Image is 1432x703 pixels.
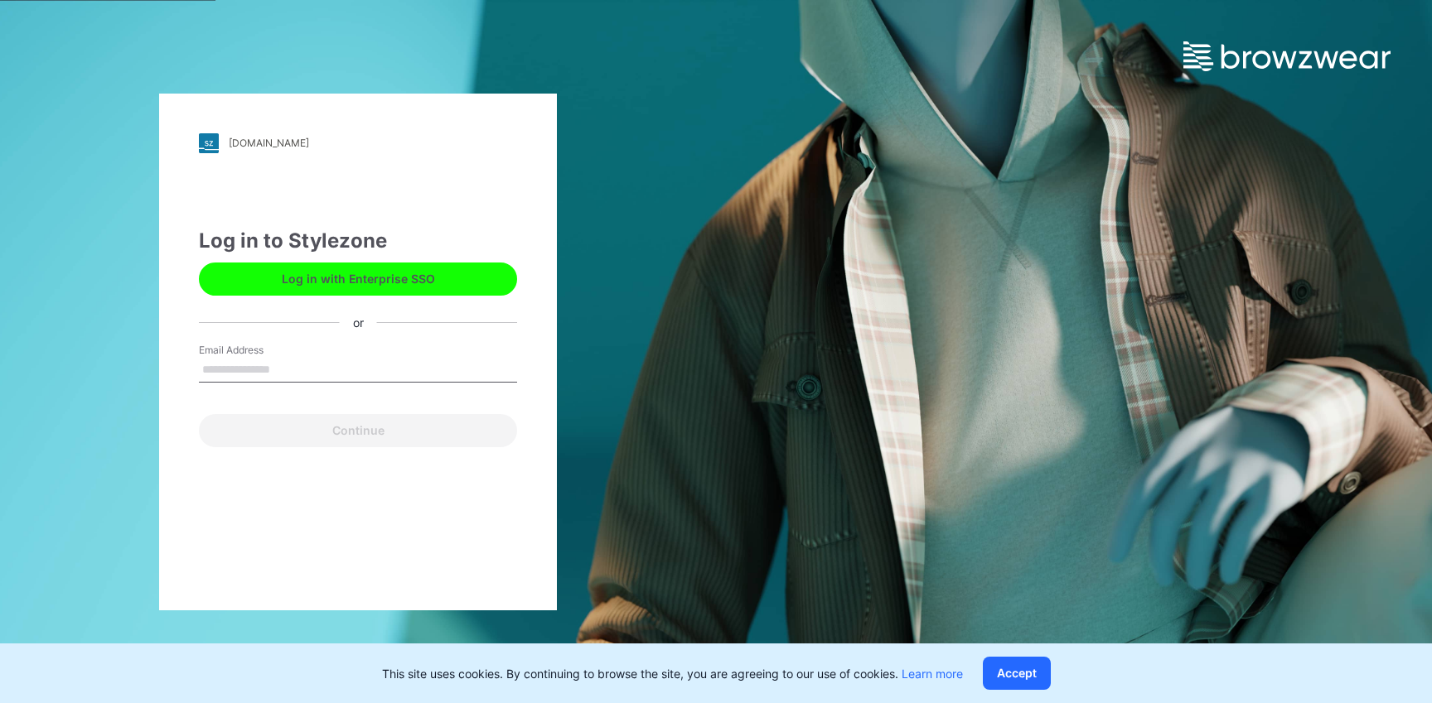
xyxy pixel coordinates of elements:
[199,133,517,153] a: [DOMAIN_NAME]
[199,226,517,256] div: Log in to Stylezone
[340,314,377,331] div: or
[199,343,315,358] label: Email Address
[983,657,1051,690] button: Accept
[229,137,309,149] div: [DOMAIN_NAME]
[902,667,963,681] a: Learn more
[199,133,219,153] img: stylezone-logo.562084cfcfab977791bfbf7441f1a819.svg
[1183,41,1391,71] img: browzwear-logo.e42bd6dac1945053ebaf764b6aa21510.svg
[382,665,963,682] p: This site uses cookies. By continuing to browse the site, you are agreeing to our use of cookies.
[199,262,517,296] button: Log in with Enterprise SSO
